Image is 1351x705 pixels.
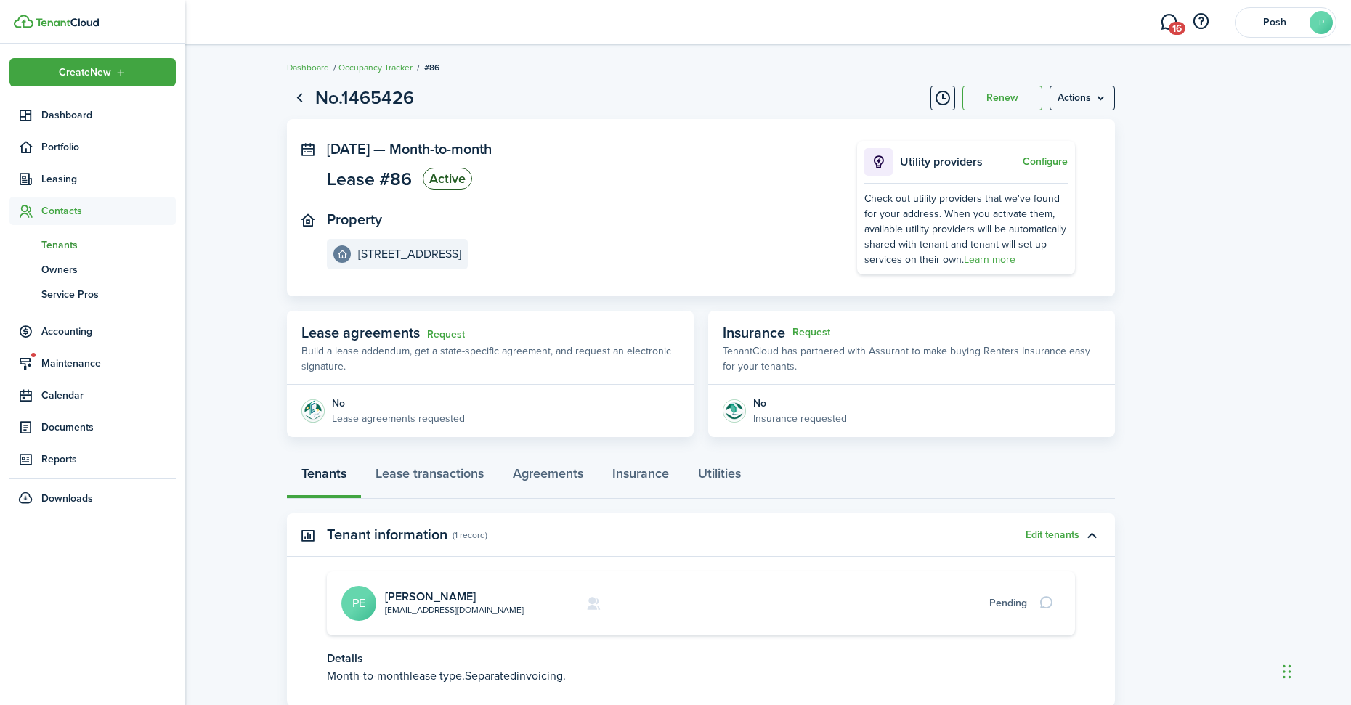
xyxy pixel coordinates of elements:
[1246,17,1304,28] span: Posh
[1109,548,1351,705] iframe: Chat Widget
[864,191,1068,267] div: Check out utility providers that we've found for your address. When you activate them, available ...
[1050,86,1115,110] menu-btn: Actions
[9,445,176,473] a: Reports
[9,58,176,86] button: Open menu
[327,138,370,160] span: [DATE]
[361,455,498,499] a: Lease transactions
[427,329,465,341] a: Request
[1155,4,1182,41] a: Messaging
[410,667,465,684] span: lease type.
[1310,11,1333,34] avatar-text: P
[598,455,683,499] a: Insurance
[41,107,176,123] span: Dashboard
[1169,22,1185,35] span: 16
[41,203,176,219] span: Contacts
[1023,156,1068,168] button: Configure
[516,667,566,684] span: invoicing.
[962,86,1042,110] button: Renew
[753,396,847,411] div: No
[723,322,785,343] span: Insurance
[287,86,312,110] a: Go back
[385,603,524,616] a: [EMAIL_ADDRESS][DOMAIN_NAME]
[41,139,176,155] span: Portfolio
[373,138,386,160] span: —
[41,452,176,467] span: Reports
[41,237,176,253] span: Tenants
[332,396,465,411] div: No
[1026,529,1079,541] button: Edit tenants
[1079,523,1104,547] button: Toggle accordion
[1283,650,1291,693] div: Drag
[301,322,420,343] span: Lease agreements
[498,455,598,499] a: Agreements
[41,171,176,187] span: Leasing
[287,61,329,74] a: Dashboard
[9,232,176,257] a: Tenants
[1050,86,1115,110] button: Open menu
[389,138,492,160] span: Month-to-month
[41,262,176,277] span: Owners
[327,526,447,543] panel-main-title: Tenant information
[900,153,1019,171] p: Utility providers
[301,399,325,423] img: Agreement e-sign
[424,61,439,74] span: #86
[964,252,1015,267] a: Learn more
[9,101,176,129] a: Dashboard
[338,61,413,74] a: Occupancy Tracker
[1188,9,1213,34] button: Open resource center
[41,388,176,403] span: Calendar
[358,248,461,261] e-details-info-title: [STREET_ADDRESS]
[792,327,830,338] button: Request
[41,420,176,435] span: Documents
[753,411,847,426] p: Insurance requested
[36,18,99,27] img: TenantCloud
[723,343,1100,374] p: TenantCloud has partnered with Assurant to make buying Renters Insurance easy for your tenants.
[327,170,412,188] span: Lease #86
[41,356,176,371] span: Maintenance
[59,68,111,78] span: Create New
[930,86,955,110] button: Timeline
[423,168,472,190] status: Active
[327,667,1075,685] p: Month-to-month Separated
[14,15,33,28] img: TenantCloud
[327,211,382,228] panel-main-title: Property
[9,282,176,306] a: Service Pros
[385,588,476,605] a: [PERSON_NAME]
[327,650,1075,667] p: Details
[41,491,93,506] span: Downloads
[315,84,414,112] h1: No.1465426
[723,399,746,423] img: Insurance protection
[41,324,176,339] span: Accounting
[9,257,176,282] a: Owners
[453,529,487,542] panel-main-subtitle: (1 record)
[332,411,465,426] p: Lease agreements requested
[683,455,755,499] a: Utilities
[41,287,176,302] span: Service Pros
[341,586,376,621] avatar-text: PE
[989,595,1027,611] div: Pending
[301,343,679,374] p: Build a lease addendum, get a state-specific agreement, and request an electronic signature.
